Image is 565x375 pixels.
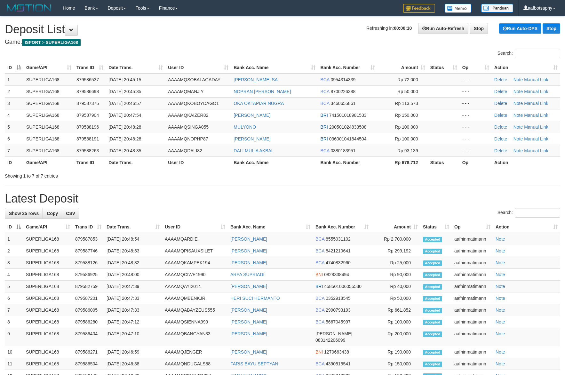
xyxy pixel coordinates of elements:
a: [PERSON_NAME] [230,331,267,336]
td: SUPERLIGA168 [24,74,74,86]
td: 5 [5,281,23,292]
th: Amount: activate to sort column ascending [371,221,420,233]
span: Refreshing in: [366,26,412,31]
td: SUPERLIGA168 [24,121,74,133]
a: Stop [470,23,488,34]
td: AAAAMQABAYZEUS555 [162,304,228,316]
td: 3 [5,257,23,269]
span: BRI [321,113,328,118]
th: Op [460,156,492,168]
input: Search: [515,49,560,58]
td: 879587201 [73,292,104,304]
td: SUPERLIGA168 [23,233,73,245]
a: [PERSON_NAME] [230,248,267,253]
th: ID: activate to sort column descending [5,221,23,233]
th: Bank Acc. Number [318,156,378,168]
span: Copy 8421210641 to clipboard [326,248,351,253]
span: BRI [321,136,328,141]
div: Showing 1 to 7 of 7 entries [5,170,231,179]
th: Bank Acc. Name [231,156,318,168]
td: Rp 200,000 [371,328,420,346]
a: [PERSON_NAME] [230,307,267,313]
a: Note [513,136,523,141]
a: Manual Link [524,148,548,153]
input: Search: [515,208,560,218]
a: Manual Link [524,89,548,94]
a: Delete [494,89,507,94]
a: Note [496,361,505,366]
td: aafhinmatimann [452,245,493,257]
td: 2 [5,245,23,257]
td: [DATE] 20:48:00 [104,269,162,281]
span: 879588196 [76,124,99,130]
a: FARIS BAYU SEPTYAN [230,361,278,366]
a: Run Auto-Refresh [418,23,468,34]
td: [DATE] 20:47:33 [104,292,162,304]
span: Copy 0828338494 to clipboard [324,272,349,277]
span: Copy 4390515541 to clipboard [326,361,351,366]
img: MOTION_logo.png [5,3,53,13]
a: Note [496,272,505,277]
th: Date Trans.: activate to sort column ascending [106,62,165,74]
td: SUPERLIGA168 [23,304,73,316]
a: Note [513,148,523,153]
td: 10 [5,346,23,358]
th: Trans ID: activate to sort column ascending [73,221,104,233]
td: Rp 100,000 [371,316,420,328]
span: Accepted [423,284,442,290]
span: BNI [315,272,323,277]
span: BCA [321,89,330,94]
span: Show 25 rows [9,211,39,216]
a: [PERSON_NAME] [230,349,267,355]
h1: Deposit List [5,23,560,36]
td: AAAAMQSIENNA999 [162,316,228,328]
a: [PERSON_NAME] [230,236,267,242]
span: Accepted [423,308,442,313]
td: 2 [5,85,24,97]
span: 879587375 [76,101,99,106]
span: BCA [315,236,324,242]
a: Note [496,248,505,253]
th: Game/API: activate to sort column ascending [24,62,74,74]
th: Amount: activate to sort column ascending [378,62,428,74]
a: Note [513,124,523,130]
th: Action: activate to sort column ascending [493,221,560,233]
td: 1 [5,74,24,86]
th: ID: activate to sort column descending [5,62,24,74]
td: SUPERLIGA168 [23,292,73,304]
td: AAAAMQBANGYAN33 [162,328,228,346]
span: [DATE] 20:46:57 [108,101,141,106]
td: aafhinmatimann [452,292,493,304]
td: 879586504 [73,358,104,370]
a: Delete [494,124,507,130]
th: Date Trans.: activate to sort column ascending [104,221,162,233]
span: BCA [321,101,330,106]
a: CSV [62,208,79,219]
td: aafhinmatimann [452,358,493,370]
a: Note [496,331,505,336]
td: aafhinmatimann [452,304,493,316]
td: 1 [5,233,23,245]
td: 879587853 [73,233,104,245]
a: [PERSON_NAME] [230,284,267,289]
span: AAAAMQKAIZER82 [168,113,208,118]
td: [DATE] 20:48:32 [104,257,162,269]
td: 4 [5,109,24,121]
td: Rp 661,852 [371,304,420,316]
a: NOPRAN [PERSON_NAME] [234,89,291,94]
th: Trans ID: activate to sort column ascending [74,62,106,74]
td: AAAAMQKAMPEK194 [162,257,228,269]
span: [DATE] 20:47:54 [108,113,141,118]
a: Note [513,77,523,82]
a: Copy [43,208,62,219]
a: MULYONO [234,124,256,130]
td: - - - [460,121,492,133]
td: - - - [460,145,492,156]
td: AAAAMQARDIE [162,233,228,245]
label: Search: [497,208,560,218]
td: SUPERLIGA168 [24,145,74,156]
span: Copy 1270663438 to clipboard [324,349,349,355]
span: Rp 100,000 [395,124,418,130]
label: Search: [497,49,560,58]
a: [PERSON_NAME] [234,136,270,141]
